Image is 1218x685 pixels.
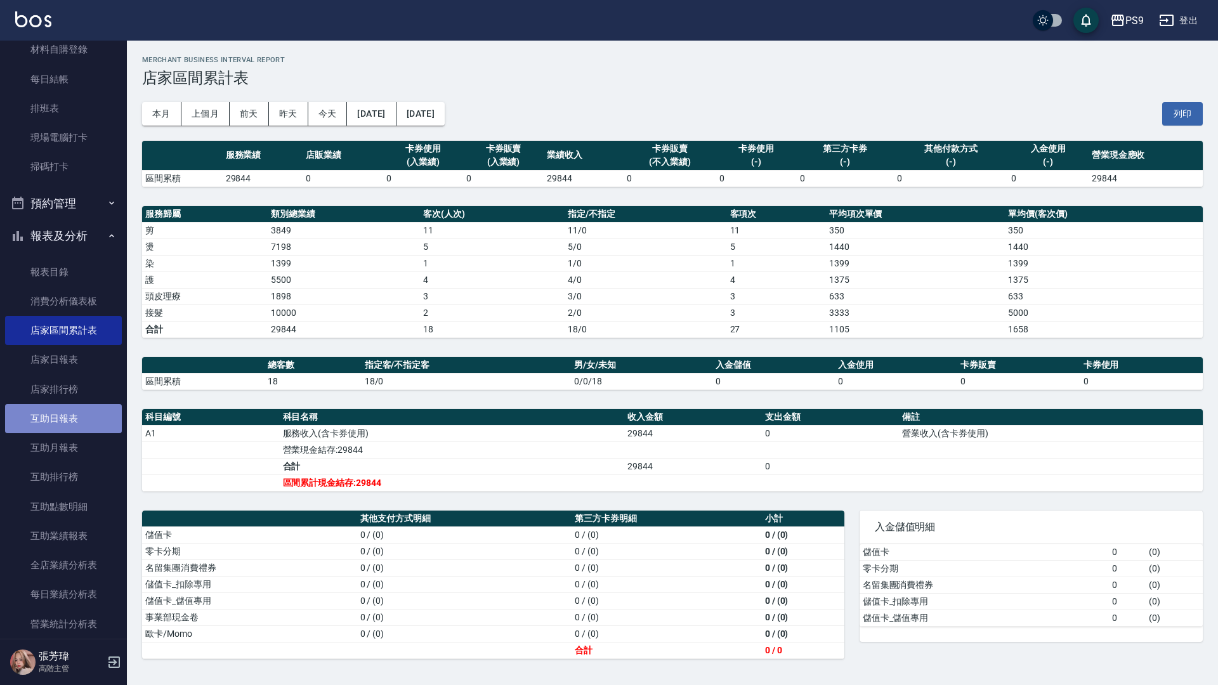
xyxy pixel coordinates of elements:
td: ( 0 ) [1146,577,1203,593]
td: 1440 [826,238,1005,255]
td: ( 0 ) [1146,610,1203,626]
button: 今天 [308,102,348,126]
a: 排班表 [5,94,122,123]
a: 營業項目月分析表 [5,639,122,668]
button: 上個月 [181,102,230,126]
td: 0 [957,373,1080,389]
th: 客次(人次) [420,206,565,223]
h5: 張芳瑋 [39,650,103,663]
td: 2 [420,304,565,321]
th: 小計 [762,511,844,527]
div: 其他付款方式 [897,142,1005,155]
img: Logo [15,11,51,27]
td: 0 / (0) [357,609,572,625]
a: 互助排行榜 [5,462,122,492]
th: 指定/不指定 [565,206,726,223]
td: 0 / (0) [357,592,572,609]
h3: 店家區間累計表 [142,69,1203,87]
td: 0 [624,170,716,186]
th: 科目編號 [142,409,280,426]
td: 1658 [1005,321,1203,337]
td: 儲值卡_儲值專用 [142,592,357,609]
td: 29844 [223,170,303,186]
th: 卡券使用 [1080,357,1203,374]
td: 350 [826,222,1005,238]
td: 11 / 0 [565,222,726,238]
div: (-) [897,155,1005,169]
td: 11 [727,222,826,238]
td: 零卡分期 [860,560,1109,577]
td: 10000 [268,304,420,321]
div: 卡券販賣 [466,142,540,155]
td: 染 [142,255,268,271]
td: 29844 [268,321,420,337]
td: 350 [1005,222,1203,238]
td: 剪 [142,222,268,238]
th: 總客數 [265,357,361,374]
td: 接髮 [142,304,268,321]
div: (入業績) [466,155,540,169]
table: a dense table [142,141,1203,187]
td: 0 [762,425,900,441]
button: 前天 [230,102,269,126]
td: 0 / (0) [357,543,572,559]
td: 29844 [624,425,762,441]
div: 第三方卡券 [800,142,891,155]
th: 客項次 [727,206,826,223]
td: 5 / 0 [565,238,726,255]
td: 0 [712,373,835,389]
td: 區間累計現金結存:29844 [280,474,625,491]
td: 事業部現金卷 [142,609,357,625]
button: 昨天 [269,102,308,126]
span: 入金儲值明細 [875,521,1188,533]
p: 高階主管 [39,663,103,674]
div: (入業績) [386,155,461,169]
td: 5 [420,238,565,255]
td: 儲值卡_儲值專用 [860,610,1109,626]
td: 0 / (0) [572,592,762,609]
td: 1 [727,255,826,271]
td: 儲值卡_扣除專用 [142,576,357,592]
td: 0 [716,170,797,186]
th: 科目名稱 [280,409,625,426]
td: 3 [727,304,826,321]
td: 區間累積 [142,170,223,186]
td: 儲值卡 [860,544,1109,561]
td: 營業現金結存:29844 [280,441,625,458]
td: 7198 [268,238,420,255]
td: 0 / (0) [572,543,762,559]
a: 報表目錄 [5,258,122,287]
th: 入金使用 [835,357,957,374]
td: 0 / (0) [572,526,762,543]
button: PS9 [1105,8,1149,34]
a: 互助點數明細 [5,492,122,521]
td: 名留集團消費禮券 [142,559,357,576]
th: 卡券販賣 [957,357,1080,374]
td: 0 / (0) [762,592,844,609]
td: 0 / (0) [762,576,844,592]
td: 0 [762,458,900,474]
a: 互助業績報表 [5,521,122,551]
th: 第三方卡券明細 [572,511,762,527]
a: 營業統計分析表 [5,610,122,639]
button: 本月 [142,102,181,126]
a: 每日業績分析表 [5,580,122,609]
td: 0 [1109,577,1146,593]
td: 0 / (0) [357,559,572,576]
td: 服務收入(含卡券使用) [280,425,625,441]
td: 29844 [544,170,624,186]
a: 互助日報表 [5,404,122,433]
td: 3 [727,288,826,304]
td: 0 [1109,544,1146,561]
td: 18 [420,321,565,337]
td: ( 0 ) [1146,544,1203,561]
td: 0 [894,170,1008,186]
td: 名留集團消費禮券 [860,577,1109,593]
button: 列印 [1162,102,1203,126]
th: 店販業績 [303,141,383,171]
td: ( 0 ) [1146,593,1203,610]
button: [DATE] [396,102,445,126]
td: 歐卡/Momo [142,625,357,642]
td: 0 / 0 [762,642,844,658]
td: 0 [1109,610,1146,626]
